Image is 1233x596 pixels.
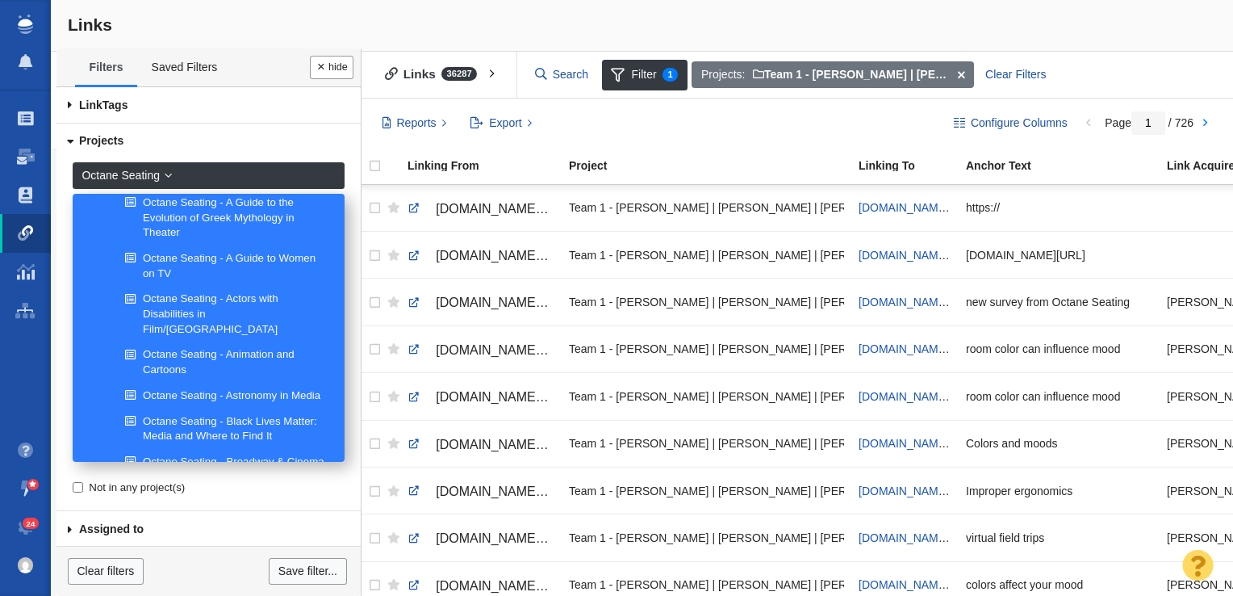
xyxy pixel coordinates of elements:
a: [DOMAIN_NAME][URL] [859,437,978,450]
a: Octane Seating - Actors with Disabilities in Film/[GEOGRAPHIC_DATA] [121,288,335,342]
div: Project [569,160,857,171]
div: Team 1 - [PERSON_NAME] | [PERSON_NAME] | [PERSON_NAME]\Octane Seating\Octane Seating - Actors wit... [569,191,844,225]
div: virtual field trips [966,520,1152,555]
img: buzzstream_logo_iconsimple.png [18,15,32,34]
a: Anchor Text [966,160,1165,174]
a: Octane Seating - A Guide to the Evolution of Greek Mythology in Theater [121,191,335,245]
a: [DOMAIN_NAME][URL] [408,337,554,364]
span: 24 [23,518,40,530]
a: [DOMAIN_NAME][URL] [859,342,978,355]
a: [DOMAIN_NAME][URL] [859,485,978,497]
span: 1 [662,68,679,82]
div: Team 1 - [PERSON_NAME] | [PERSON_NAME] | [PERSON_NAME]\Octane Seating\Octane Seating - Content [569,473,844,508]
div: Team 1 - [PERSON_NAME] | [PERSON_NAME] | [PERSON_NAME]\Octane Seating\Octane Seating - The Ultima... [569,237,844,272]
span: [DOMAIN_NAME][URL] [436,438,572,451]
a: Octane Seating - Broadway & Cinema [121,451,335,475]
a: Octane Seating - A Guide to Women on TV [121,246,335,285]
a: Linking From [408,160,567,174]
a: Octane Seating - Animation and Cartoons [121,343,335,382]
span: Filter [602,60,688,90]
span: [DOMAIN_NAME][URL] [436,390,572,404]
span: Configure Columns [971,115,1068,132]
a: [DOMAIN_NAME][URL] [408,525,554,552]
div: Team 1 - [PERSON_NAME] | [PERSON_NAME] | [PERSON_NAME]\Octane Seating\Octane Seating - Digital PR... [569,284,844,319]
a: [DOMAIN_NAME][URL] [859,578,978,591]
button: Configure Columns [944,110,1076,137]
a: Octane Seating - Black Lives Matter: Media and Where to Find It [121,409,335,448]
button: Export [462,110,541,137]
div: Improper ergonomics [966,473,1152,508]
a: Filters [75,51,137,85]
div: Team 1 - [PERSON_NAME] | [PERSON_NAME] | [PERSON_NAME]\Octane Seating\Octane Seating - Content [569,379,844,413]
div: Team 1 - [PERSON_NAME] | [PERSON_NAME] | [PERSON_NAME]\Octane Seating\Octane Seating - Content [569,520,844,555]
div: room color can influence mood [966,379,1152,413]
div: room color can influence mood [966,332,1152,367]
span: Not in any project(s) [89,481,185,495]
span: [DOMAIN_NAME][URL] [436,343,572,357]
div: https:// [966,191,1152,225]
a: [DOMAIN_NAME][URL] [859,390,978,403]
div: Team 1 - [PERSON_NAME] | [PERSON_NAME] | [PERSON_NAME]\Octane Seating\Octane Seating - Content [569,332,844,367]
span: [DOMAIN_NAME][URL] [436,296,572,309]
span: [DOMAIN_NAME][URL] [436,531,572,545]
span: Page / 726 [1105,116,1193,129]
a: Save filter... [269,558,346,586]
a: [DOMAIN_NAME][URL] [859,201,978,214]
div: Linking From [408,160,567,171]
button: Reports [373,110,456,137]
a: [DOMAIN_NAME][URL] [859,531,978,544]
a: [DOMAIN_NAME][URL] [408,289,554,317]
span: [DOMAIN_NAME][URL] [436,485,572,498]
a: Octane Seating - Astronomy in Media [121,384,335,408]
div: Anchor Text [966,160,1165,171]
div: Team 1 - [PERSON_NAME] | [PERSON_NAME] | [PERSON_NAME]\Octane Seating\Octane Seating - Content [569,426,844,461]
input: Not in any project(s) [73,482,83,493]
img: 0a657928374d280f0cbdf2a1688580e1 [18,557,34,573]
a: Projects [56,124,361,160]
span: [DOMAIN_NAME][URL] [436,579,572,593]
a: [DOMAIN_NAME][URL] [408,478,554,506]
div: new survey from Octane Seating [966,284,1152,319]
span: Export [489,115,521,132]
a: Tags [56,87,361,124]
a: [DOMAIN_NAME][URL] [408,242,554,270]
span: [DOMAIN_NAME][URL] [436,249,572,262]
input: Search [529,61,596,89]
div: Clear Filters [976,61,1055,89]
span: Projects: [701,66,745,83]
div: Linking To [859,160,964,171]
span: Reports [397,115,437,132]
a: [DOMAIN_NAME][URL] [859,249,978,262]
a: Clear filters [68,558,144,586]
button: Done [310,56,353,79]
span: [DOMAIN_NAME][URL] [436,202,572,216]
div: Colors and moods [966,426,1152,461]
a: Saved Filters [137,51,232,85]
a: Linking To [859,160,964,174]
span: Team 1 - [PERSON_NAME] | [PERSON_NAME] | [PERSON_NAME]\Octane Seating [753,68,1201,81]
a: Assigned to [56,511,361,548]
span: Octane Seating [82,167,160,184]
a: [DOMAIN_NAME][URL] [408,384,554,411]
a: [DOMAIN_NAME][URL] [408,195,554,223]
a: [DOMAIN_NAME][URL] [408,431,554,459]
div: [DOMAIN_NAME][URL] [966,237,1152,272]
span: Links [68,15,112,34]
span: Link [79,99,102,111]
a: [DOMAIN_NAME][URL] [859,296,978,308]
